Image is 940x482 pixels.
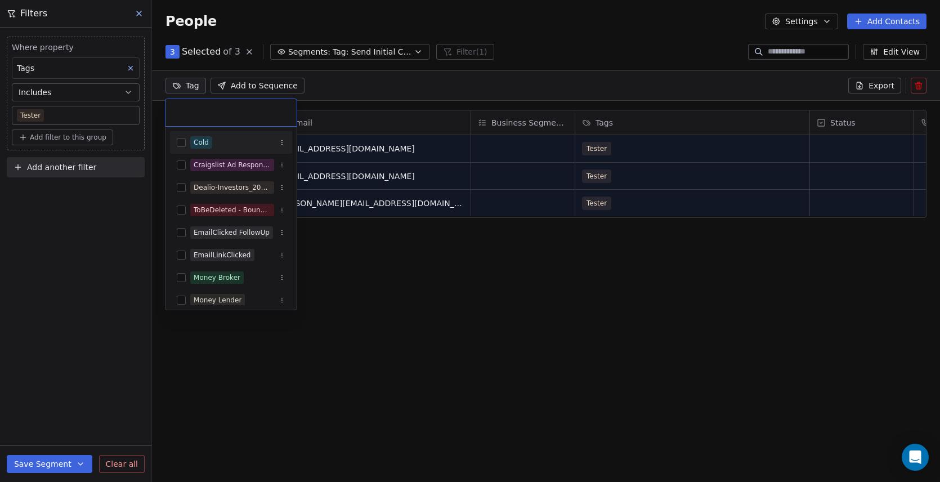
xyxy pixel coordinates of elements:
[194,137,209,148] div: Cold
[194,250,251,260] div: EmailLinkClicked
[194,182,271,193] div: Dealio-Investors_2025-07-31_01
[194,295,241,305] div: Money Lender
[194,273,240,283] div: Money Broker
[194,227,270,238] div: EmailClicked FollowUp
[194,205,271,215] div: ToBeDeleted - Bouncer
[194,160,271,170] div: Craigslist Ad Response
